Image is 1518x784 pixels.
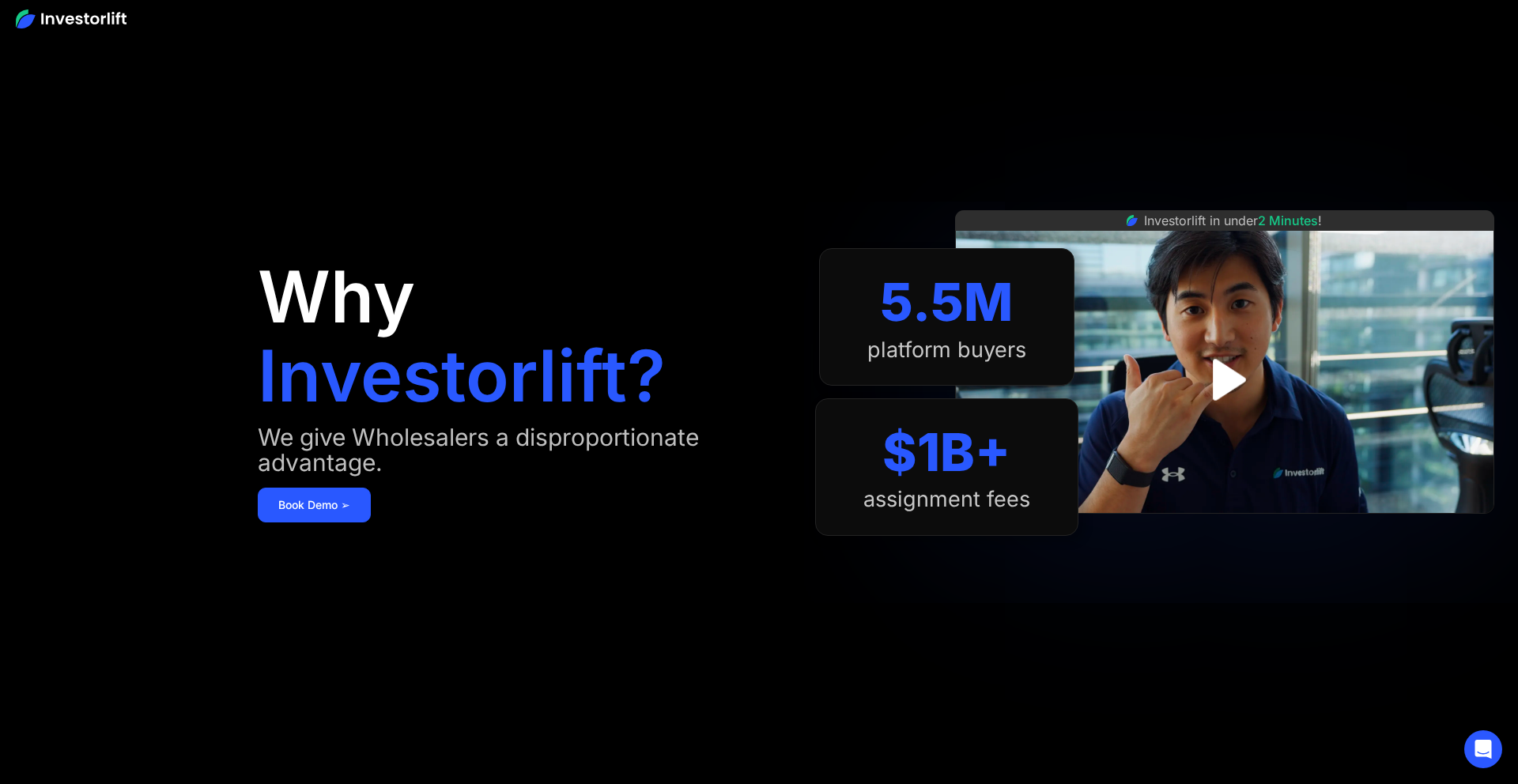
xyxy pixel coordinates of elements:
div: assignment fees [863,487,1030,512]
div: Investorlift in under ! [1144,211,1322,230]
div: platform buyers [867,337,1026,363]
div: We give Wholesalers a disproportionate advantage. [258,424,784,475]
h1: Investorlift? [258,341,666,412]
div: Open Intercom Messenger [1464,730,1502,768]
div: 5.5M [880,271,1013,334]
a: Book Demo ➢ [258,488,371,522]
iframe: Customer reviews powered by Trustpilot [1106,522,1343,541]
a: open lightbox [1189,345,1259,415]
div: $1B+ [882,421,1010,484]
span: 2 Minutes [1258,213,1318,228]
h1: Why [258,262,415,333]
